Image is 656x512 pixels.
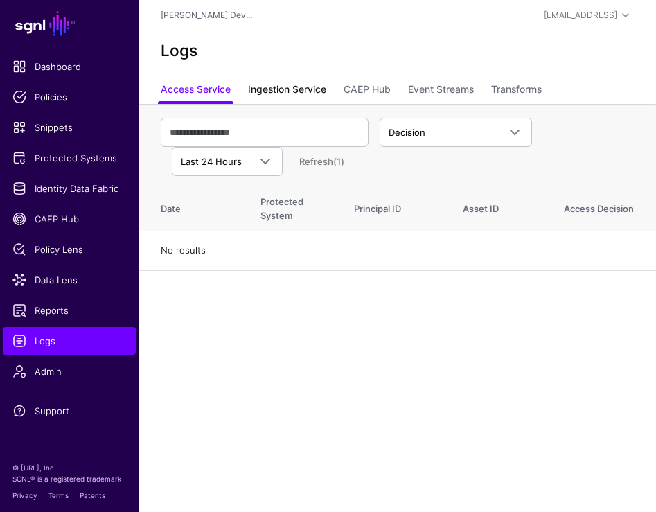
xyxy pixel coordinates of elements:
a: Logs [3,327,136,355]
a: Terms [48,491,69,500]
a: Policies [3,83,136,111]
span: Snippets [12,121,126,134]
span: Reports [12,303,126,317]
a: Access Service [161,78,231,104]
a: Transforms [491,78,542,104]
span: Last 24 Hours [181,156,242,167]
a: Event Streams [408,78,474,104]
span: Identity Data Fabric [12,182,126,195]
a: Refresh (1) [299,156,344,167]
th: Access Decision [550,182,656,231]
a: Snippets [3,114,136,141]
td: No results [139,231,656,271]
th: Asset ID [449,182,550,231]
a: Admin [3,357,136,385]
a: Reports [3,297,136,324]
a: Privacy [12,491,37,500]
a: Dashboard [3,53,136,80]
span: CAEP Hub [12,212,126,226]
a: Data Lens [3,266,136,294]
span: Admin [12,364,126,378]
span: Protected Systems [12,151,126,165]
span: Logs [12,334,126,348]
span: Data Lens [12,273,126,287]
a: Patents [80,491,105,500]
a: Ingestion Service [248,78,326,104]
a: CAEP Hub [3,205,136,233]
a: [PERSON_NAME] Dev... [161,10,252,20]
h2: Logs [161,41,634,60]
p: © [URL], Inc [12,462,126,473]
span: Support [12,404,126,418]
th: Protected System [247,182,341,231]
span: Policy Lens [12,242,126,256]
a: CAEP Hub [344,78,391,104]
a: Protected Systems [3,144,136,172]
th: Date [139,182,247,231]
span: Decision [389,127,425,138]
th: Principal ID [340,182,449,231]
span: Policies [12,90,126,104]
a: Policy Lens [3,236,136,263]
p: SGNL® is a registered trademark [12,473,126,484]
span: Dashboard [12,60,126,73]
div: [EMAIL_ADDRESS] [544,9,617,21]
a: SGNL [8,8,130,39]
a: Identity Data Fabric [3,175,136,202]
